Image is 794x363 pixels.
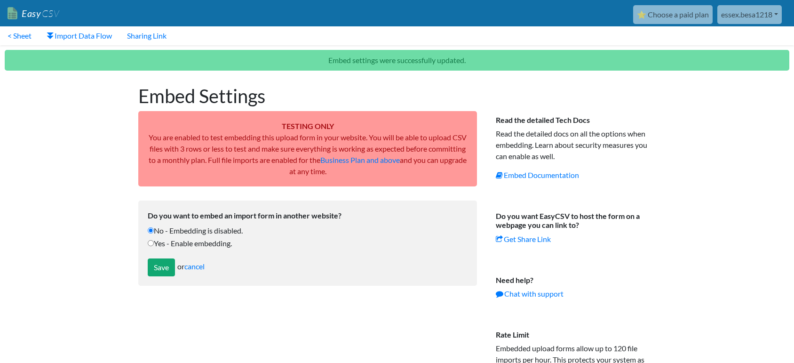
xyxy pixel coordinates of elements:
[138,85,477,107] h1: Embed Settings
[5,50,789,71] p: Embed settings were successfully updated.
[8,4,59,23] a: EasyCSV
[320,155,400,164] a: Business Plan and above
[496,170,579,179] a: Embed Documentation
[148,238,468,249] label: Yes - Enable embedding.
[41,8,59,19] span: CSV
[148,225,468,236] label: No - Embedding is disabled.
[138,111,477,186] div: You are enabled to test embedding this upload form in your website. You will be able to upload CS...
[184,262,205,271] a: cancel
[496,181,656,229] h6: Do you want EasyCSV to host the form on a webpage you can link to?
[496,128,656,162] p: Read the detailed docs on all the options when embedding. Learn about security measures you can e...
[282,121,334,130] strong: TESTING ONLY
[496,234,551,243] a: Get Share Link
[148,211,341,220] strong: Do you want to embed an import form in another website?
[496,85,656,124] h6: Read the detailed Tech Docs
[496,245,656,284] h6: Need help?
[39,26,119,45] a: Import Data Flow
[496,299,656,339] h6: Rate Limit
[148,258,175,276] input: Save
[148,240,154,246] input: Yes - Enable embedding.
[148,227,154,234] input: No - Embedding is disabled.
[148,258,468,276] div: or
[496,289,564,298] a: Chat with support
[119,26,174,45] a: Sharing Link
[717,5,782,24] a: essex.besa1218
[633,5,713,24] a: ⭐ Choose a paid plan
